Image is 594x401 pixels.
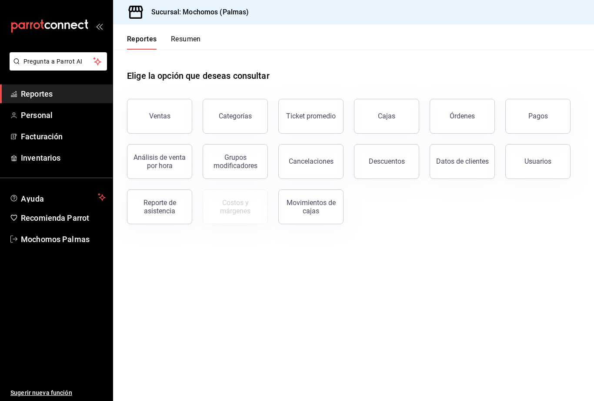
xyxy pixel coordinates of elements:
[278,99,344,134] button: Ticket promedio
[289,157,334,165] div: Cancelaciones
[23,57,93,66] span: Pregunta a Parrot AI
[10,388,106,398] span: Sugerir nueva función
[203,144,268,179] button: Grupos modificadores
[144,7,249,17] h3: Sucursal: Mochomos (Palmas)
[6,63,107,72] a: Pregunta a Parrot AI
[21,233,106,245] span: Mochomos Palmas
[528,112,548,120] div: Pagos
[127,35,157,50] button: Reportes
[21,109,106,121] span: Personal
[430,99,495,134] button: Órdenes
[505,99,571,134] button: Pagos
[21,192,94,202] span: Ayuda
[354,144,419,179] button: Descuentos
[450,112,475,120] div: Órdenes
[505,144,571,179] button: Usuarios
[203,99,268,134] button: Categorías
[430,144,495,179] button: Datos de clientes
[369,157,405,165] div: Descuentos
[10,52,107,71] button: Pregunta a Parrot AI
[133,199,187,215] div: Reporte de asistencia
[127,189,192,224] button: Reporte de asistencia
[96,23,103,30] button: open_drawer_menu
[278,144,344,179] button: Cancelaciones
[127,99,192,134] button: Ventas
[21,88,106,100] span: Reportes
[133,153,187,170] div: Análisis de venta por hora
[219,112,252,120] div: Categorías
[354,99,419,134] a: Cajas
[21,131,106,142] span: Facturación
[21,212,106,224] span: Recomienda Parrot
[208,199,262,215] div: Costos y márgenes
[278,189,344,224] button: Movimientos de cajas
[436,157,489,165] div: Datos de clientes
[208,153,262,170] div: Grupos modificadores
[378,111,396,121] div: Cajas
[203,189,268,224] button: Contrata inventarios para ver este reporte
[127,144,192,179] button: Análisis de venta por hora
[284,199,338,215] div: Movimientos de cajas
[524,157,551,165] div: Usuarios
[171,35,201,50] button: Resumen
[127,69,270,82] h1: Elige la opción que deseas consultar
[21,152,106,164] span: Inventarios
[127,35,201,50] div: navigation tabs
[286,112,336,120] div: Ticket promedio
[149,112,170,120] div: Ventas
